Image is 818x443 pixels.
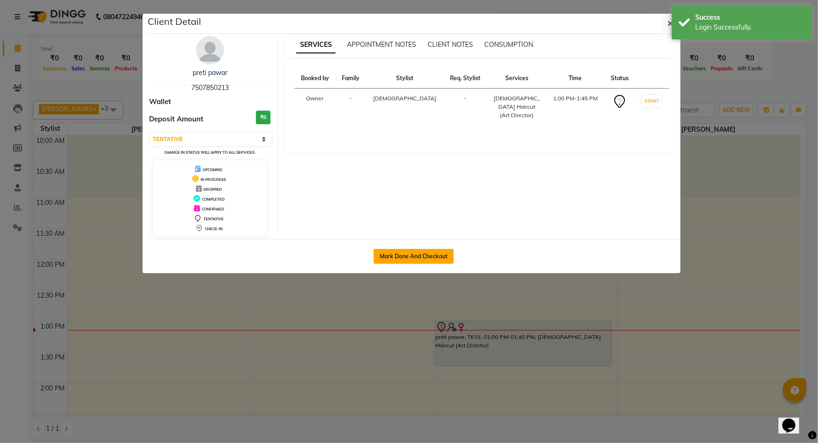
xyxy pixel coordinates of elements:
[336,68,366,89] th: Family
[193,68,227,77] a: preti pawar
[695,13,805,23] div: Success
[202,197,225,202] span: COMPLETED
[373,95,436,102] span: [DEMOGRAPHIC_DATA]
[203,187,222,192] span: DROPPED
[203,167,223,172] span: UPCOMING
[428,40,473,49] span: CLIENT NOTES
[366,68,444,89] th: Stylist
[695,23,805,32] div: Login Successfully.
[148,15,202,29] h5: Client Detail
[164,150,255,155] small: Change in status will apply to all services.
[493,94,540,120] div: [DEMOGRAPHIC_DATA] Haircut (Art Director)
[642,95,661,107] button: START
[444,68,488,89] th: Req. Stylist
[202,207,224,211] span: CONFIRMED
[484,40,533,49] span: CONSUMPTION
[347,40,416,49] span: APPOINTMENT NOTES
[546,68,604,89] th: Time
[150,114,204,125] span: Deposit Amount
[336,89,366,126] td: -
[203,217,224,221] span: TENTATIVE
[205,226,223,231] span: CHECK-IN
[294,89,336,126] td: Owner
[546,89,604,126] td: 1:00 PM-1:45 PM
[201,177,226,182] span: IN PROGRESS
[296,37,336,53] span: SERVICES
[150,97,172,107] span: Wallet
[444,89,488,126] td: -
[294,68,336,89] th: Booked by
[779,405,809,434] iframe: chat widget
[196,36,224,64] img: avatar
[605,68,635,89] th: Status
[256,111,270,124] h3: ₹0
[488,68,546,89] th: Services
[374,249,454,264] button: Mark Done And Checkout
[191,83,229,92] span: 7507850213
